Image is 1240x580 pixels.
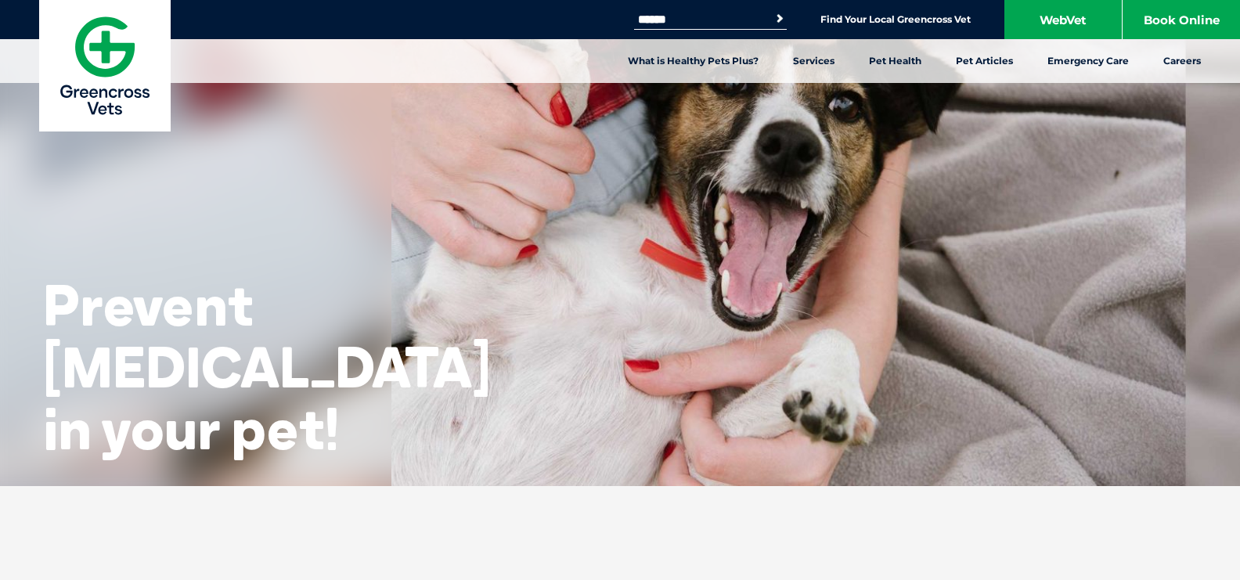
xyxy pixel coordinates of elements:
a: Pet Health [852,39,939,83]
a: Pet Articles [939,39,1030,83]
a: Find Your Local Greencross Vet [820,13,971,26]
a: Services [776,39,852,83]
a: Emergency Care [1030,39,1146,83]
h2: Prevent [MEDICAL_DATA] in your pet! [43,274,491,460]
button: Search [772,11,788,27]
a: Careers [1146,39,1218,83]
a: What is Healthy Pets Plus? [611,39,776,83]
